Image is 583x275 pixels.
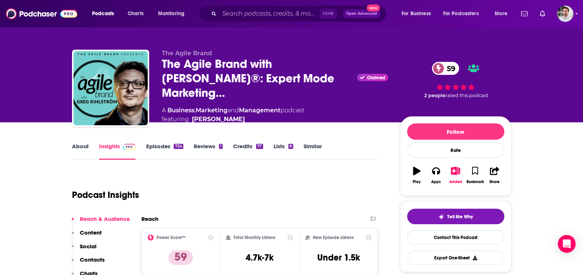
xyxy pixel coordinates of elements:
[162,106,304,124] div: A podcast
[400,50,511,110] div: 59 2 peoplerated this podcast
[157,235,186,240] h2: Power Score™
[87,8,124,20] button: open menu
[485,162,504,189] button: Share
[239,107,281,114] a: Management
[432,62,459,75] a: 59
[246,252,274,263] h3: 4.7k-7k
[343,9,380,18] button: Open AdvancedNew
[426,162,446,189] button: Apps
[73,51,148,125] img: The Agile Brand with Greg Kihlström®: Expert Mode Marketing Technology, AI, & CX
[443,9,479,19] span: For Podcasters
[146,143,183,160] a: Episodes734
[317,252,360,263] h3: Under 1.5k
[413,180,420,184] div: Play
[304,143,322,160] a: Similar
[80,229,102,236] p: Content
[99,143,136,160] a: InsightsPodchaser Pro
[313,235,354,240] h2: New Episode Listens
[431,180,441,184] div: Apps
[424,93,445,98] span: 2 people
[439,62,459,75] span: 59
[196,107,227,114] a: Marketing
[206,5,394,22] div: Search podcasts, credits, & more...
[162,115,304,124] span: featuring
[92,9,114,19] span: Podcasts
[153,8,194,20] button: open menu
[194,143,223,160] a: Reviews1
[557,6,573,22] span: Logged in as sam_beutlerink
[445,93,488,98] span: rated this podcast
[396,8,440,20] button: open menu
[402,9,431,19] span: For Business
[407,230,504,245] a: Contact This Podcast
[194,107,196,114] span: ,
[449,180,462,184] div: Added
[168,250,193,265] p: 59
[6,7,77,21] img: Podchaser - Follow, Share and Rate Podcasts
[80,215,130,222] p: Reach & Audience
[557,6,573,22] img: User Profile
[158,9,184,19] span: Monitoring
[162,50,212,57] span: The Agile Brand
[233,235,275,240] h2: Total Monthly Listens
[407,209,504,224] button: tell me why sparkleTell Me Why
[465,162,485,189] button: Bookmark
[367,76,385,80] span: Claimed
[367,4,380,11] span: New
[233,143,263,160] a: Credits77
[80,243,96,250] p: Social
[72,256,105,270] button: Contacts
[447,214,473,220] span: Tell Me Why
[466,180,484,184] div: Bookmark
[72,229,102,243] button: Content
[446,162,465,189] button: Added
[72,215,130,229] button: Reach & Audience
[141,215,158,222] h2: Reach
[558,235,576,253] div: Open Intercom Messenger
[128,9,144,19] span: Charts
[274,143,293,160] a: Lists8
[407,123,504,140] button: Follow
[72,143,89,160] a: About
[320,9,337,19] span: Ctrl K
[489,180,500,184] div: Share
[72,189,139,201] h1: Podcast Insights
[227,107,239,114] span: and
[219,144,223,149] div: 1
[80,256,105,263] p: Contacts
[407,143,504,158] div: Rate
[174,144,183,149] div: 734
[72,243,96,256] button: Social
[557,6,573,22] button: Show profile menu
[192,115,245,124] a: Greg Kihlström
[489,8,517,20] button: open menu
[346,12,377,16] span: Open Advanced
[407,251,504,265] button: Export One-Sheet
[518,7,531,20] a: Show notifications dropdown
[438,214,444,220] img: tell me why sparkle
[495,9,507,19] span: More
[123,8,148,20] a: Charts
[288,144,293,149] div: 8
[219,8,320,20] input: Search podcasts, credits, & more...
[256,144,263,149] div: 77
[123,144,136,150] img: Podchaser Pro
[407,162,426,189] button: Play
[167,107,194,114] a: Business
[438,8,489,20] button: open menu
[537,7,548,20] a: Show notifications dropdown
